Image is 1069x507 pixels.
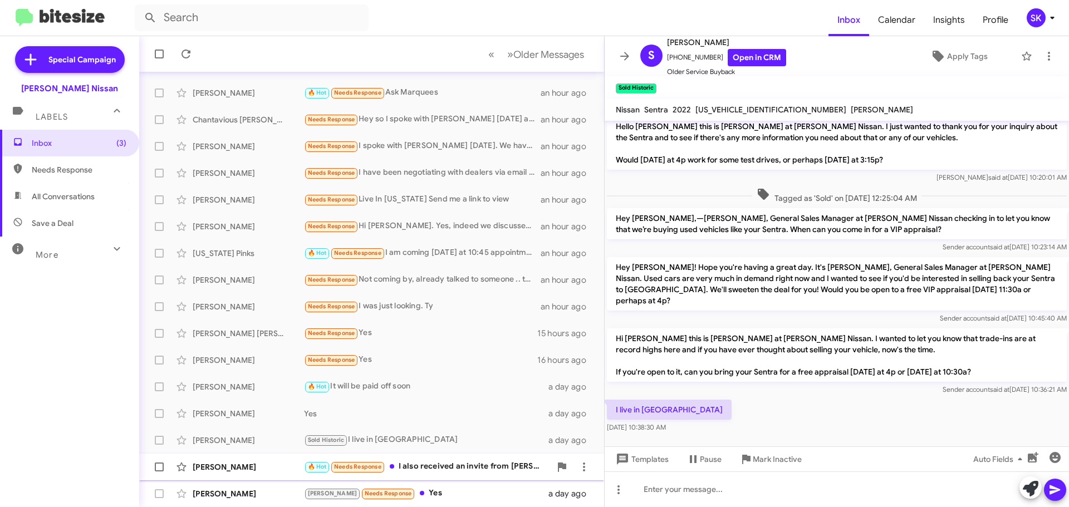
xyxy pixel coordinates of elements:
[607,423,666,431] span: [DATE] 10:38:30 AM
[488,47,494,61] span: «
[828,4,869,36] a: Inbox
[193,194,304,205] div: [PERSON_NAME]
[304,220,541,233] div: Hi [PERSON_NAME]. Yes, indeed we discussed prices for a Pathfinder. We were looking for a Rock Cr...
[308,169,355,176] span: Needs Response
[304,140,541,152] div: I spoke with [PERSON_NAME] [DATE]. We have not made a decision yet on what we will be buying. I a...
[541,141,595,152] div: an hour ago
[308,196,355,203] span: Needs Response
[193,408,304,419] div: [PERSON_NAME]
[482,43,591,66] nav: Page navigation example
[541,248,595,259] div: an hour ago
[728,49,786,66] a: Open in CRM
[308,463,327,470] span: 🔥 Hot
[695,105,846,115] span: [US_VEHICLE_IDENTIFICATION_NUMBER]
[501,43,591,66] button: Next
[308,356,355,363] span: Needs Response
[308,116,355,123] span: Needs Response
[541,168,595,179] div: an hour ago
[607,328,1067,382] p: Hi [PERSON_NAME] this is [PERSON_NAME] at [PERSON_NAME] Nissan. I wanted to let you know that tra...
[334,463,381,470] span: Needs Response
[304,408,548,419] div: Yes
[974,4,1017,36] a: Profile
[193,141,304,152] div: [PERSON_NAME]
[308,303,355,310] span: Needs Response
[304,380,548,393] div: It will be paid off soon
[943,385,1067,393] span: Sender account [DATE] 10:36:21 AM
[667,66,786,77] span: Older Service Buyback
[304,193,541,206] div: Live In [US_STATE] Send me a link to view
[36,250,58,260] span: More
[304,434,548,446] div: I live in [GEOGRAPHIC_DATA]
[32,137,126,149] span: Inbox
[752,188,921,204] span: Tagged as 'Sold' on [DATE] 12:25:04 AM
[193,381,304,392] div: [PERSON_NAME]
[304,273,541,286] div: Not coming by, already talked to someone .. told me to bring 10k and the interest would be 10k .....
[135,4,369,31] input: Search
[541,87,595,99] div: an hour ago
[304,353,537,366] div: Yes
[304,487,548,500] div: Yes
[648,47,655,65] span: S
[678,449,730,469] button: Pause
[193,488,304,499] div: [PERSON_NAME]
[308,142,355,150] span: Needs Response
[548,488,595,499] div: a day ago
[48,54,116,65] span: Special Campaign
[644,105,668,115] span: Sentra
[541,221,595,232] div: an hour ago
[15,46,125,73] a: Special Campaign
[304,86,541,99] div: Ask Marquees
[507,47,513,61] span: »
[193,221,304,232] div: [PERSON_NAME]
[548,381,595,392] div: a day ago
[193,461,304,472] div: [PERSON_NAME]
[988,173,1008,181] span: said at
[973,449,1027,469] span: Auto Fields
[304,300,541,313] div: I was just looking. Ty
[116,137,126,149] span: (3)
[730,449,811,469] button: Mark Inactive
[21,83,118,94] div: [PERSON_NAME] Nissan
[936,173,1067,181] span: [PERSON_NAME] [DATE] 10:20:01 AM
[304,166,541,179] div: I have been negotiating with dealers via email and text. We have not been able to come to an agre...
[541,114,595,125] div: an hour ago
[869,4,924,36] a: Calendar
[990,385,1009,393] span: said at
[304,460,551,473] div: I also received an invite from [PERSON_NAME]... I'll mention you both when I arrive [DATE]. See y...
[308,276,355,283] span: Needs Response
[308,490,357,497] span: [PERSON_NAME]
[32,164,126,175] span: Needs Response
[537,355,595,366] div: 16 hours ago
[700,449,722,469] span: Pause
[32,191,95,202] span: All Conversations
[308,249,327,257] span: 🔥 Hot
[308,89,327,96] span: 🔥 Hot
[943,243,1067,251] span: Sender account [DATE] 10:23:14 AM
[940,314,1067,322] span: Sender account [DATE] 10:45:40 AM
[193,355,304,366] div: [PERSON_NAME]
[1027,8,1046,27] div: SK
[541,194,595,205] div: an hour ago
[548,435,595,446] div: a day ago
[987,314,1007,322] span: said at
[667,36,786,49] span: [PERSON_NAME]
[964,449,1036,469] button: Auto Fields
[32,218,73,229] span: Save a Deal
[607,257,1067,311] p: Hey [PERSON_NAME]! Hope you're having a great day. It's [PERSON_NAME], General Sales Manager at [...
[607,116,1067,170] p: Hello [PERSON_NAME] this is [PERSON_NAME] at [PERSON_NAME] Nissan. I just wanted to thank you for...
[304,247,541,259] div: I am coming [DATE] at 10:45 appointment.
[947,46,988,66] span: Apply Tags
[667,49,786,66] span: [PHONE_NUMBER]
[308,383,327,390] span: 🔥 Hot
[548,408,595,419] div: a day ago
[614,449,669,469] span: Templates
[607,208,1067,239] p: Hey [PERSON_NAME],—[PERSON_NAME], General Sales Manager at [PERSON_NAME] Nissan checking in to le...
[990,243,1009,251] span: said at
[308,436,345,444] span: Sold Historic
[365,490,412,497] span: Needs Response
[193,168,304,179] div: [PERSON_NAME]
[308,329,355,337] span: Needs Response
